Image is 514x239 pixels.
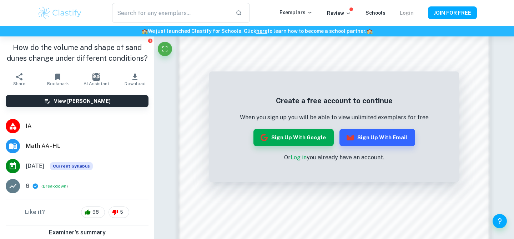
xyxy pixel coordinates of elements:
a: Log in [291,154,307,161]
img: AI Assistant [92,73,100,81]
button: View [PERSON_NAME] [6,95,148,107]
p: When you sign up you will be able to view unlimited exemplars for free [240,113,429,122]
button: Report issue [147,38,153,43]
h6: Examiner's summary [3,228,151,237]
button: JOIN FOR FREE [428,6,477,19]
span: 🏫 [142,28,148,34]
div: 5 [109,206,129,218]
p: Or you already have an account. [240,153,429,162]
button: Help and Feedback [493,214,507,228]
span: 5 [116,209,127,216]
p: Review [327,9,351,17]
div: This exemplar is based on the current syllabus. Feel free to refer to it for inspiration/ideas wh... [50,162,93,170]
span: Math AA - HL [26,142,148,150]
span: ( ) [41,183,68,190]
h5: Create a free account to continue [240,95,429,106]
span: 98 [89,209,103,216]
button: Sign up with Google [253,129,334,146]
img: Clastify logo [37,6,82,20]
span: 🏫 [367,28,373,34]
span: Bookmark [47,81,69,86]
a: here [256,28,267,34]
a: Login [400,10,414,16]
a: Schools [366,10,385,16]
input: Search for any exemplars... [112,3,230,23]
span: AI Assistant [84,81,109,86]
button: Sign up with Email [339,129,415,146]
span: Share [13,81,25,86]
button: Fullscreen [158,42,172,56]
span: IA [26,122,148,130]
button: AI Assistant [77,69,116,89]
h6: Like it? [25,208,45,216]
p: 6 [26,182,29,190]
button: Download [116,69,154,89]
h1: How do the volume and shape of sand dunes change under different conditions? [6,42,148,64]
span: Download [125,81,146,86]
button: Breakdown [43,183,66,189]
div: 98 [81,206,105,218]
span: Current Syllabus [50,162,93,170]
button: Bookmark [39,69,77,89]
p: Exemplars [279,9,313,16]
span: [DATE] [26,162,44,170]
h6: View [PERSON_NAME] [54,97,111,105]
h6: We just launched Clastify for Schools. Click to learn how to become a school partner. [1,27,513,35]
